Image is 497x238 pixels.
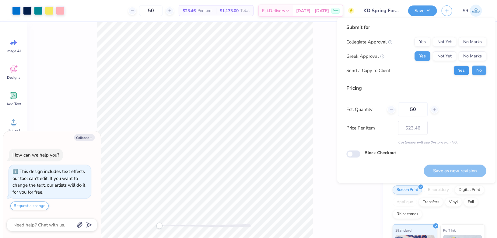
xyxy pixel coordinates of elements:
span: Standard [395,227,411,233]
span: Est. Delivery [262,8,285,14]
span: $23.46 [183,8,196,14]
div: Embroidery [424,185,453,195]
span: Free [333,9,338,13]
div: Accessibility label [156,223,163,229]
div: Submit for [346,24,486,31]
label: Price Per Item [346,125,394,132]
div: Vinyl [445,198,462,207]
div: This design includes text effects our tool can't edit. If you want to change the text, our artist... [12,168,85,195]
label: Block Checkout [365,150,396,156]
span: [DATE] - [DATE] [296,8,329,14]
div: Foil [464,198,478,207]
div: Send a Copy to Client [346,67,390,74]
input: Untitled Design [359,5,404,17]
div: Screen Print [393,185,422,195]
button: Request a change [10,202,49,210]
button: Not Yet [433,51,456,61]
div: Greek Approval [346,53,384,60]
div: How can we help you? [12,152,59,158]
button: No [472,66,486,75]
span: Add Text [6,102,21,106]
span: Image AI [7,49,21,53]
div: Customers will see this price on HQ. [346,140,486,145]
span: Puff Ink [443,227,456,233]
input: – – [139,5,163,16]
img: Srishti Rawat [470,5,482,17]
button: No Marks [459,37,486,47]
button: Collapse [74,134,95,141]
button: Save [408,5,437,16]
div: Rhinestones [393,210,422,219]
div: Collegiate Approval [346,39,392,46]
div: Pricing [346,85,486,92]
button: Yes [415,37,430,47]
span: Designs [7,75,20,80]
span: Total [240,8,250,14]
a: SR [460,5,485,17]
div: Applique [393,198,417,207]
span: SR [463,7,468,14]
span: $1,173.00 [220,8,239,14]
button: Yes [415,51,430,61]
span: Upload [8,128,20,133]
label: Est. Quantity [346,106,383,113]
div: Digital Print [455,185,484,195]
input: – – [398,102,428,116]
button: Not Yet [433,37,456,47]
button: No Marks [459,51,486,61]
button: Yes [453,66,469,75]
span: Per Item [198,8,212,14]
div: Transfers [419,198,443,207]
